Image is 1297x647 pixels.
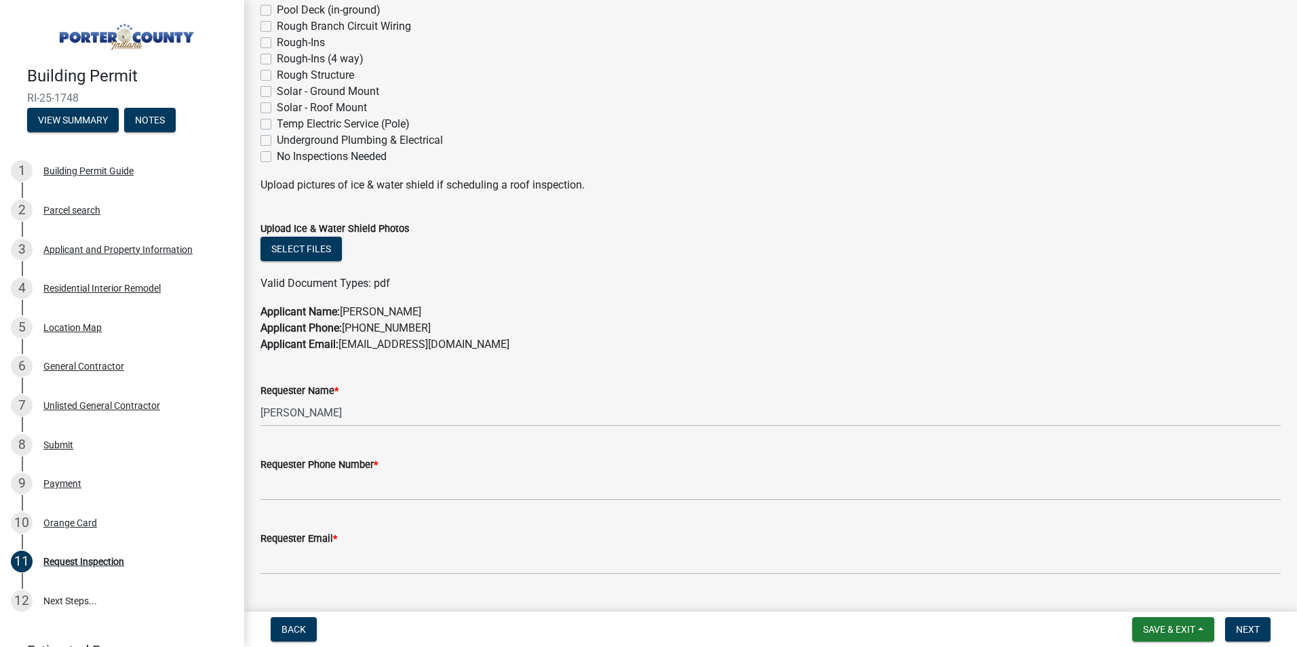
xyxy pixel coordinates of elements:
div: Location Map [43,323,102,332]
label: Rough-Ins (4 way) [277,51,364,67]
span: Save & Exit [1143,624,1195,635]
label: Rough Structure [277,67,354,83]
div: General Contractor [43,361,124,371]
div: 9 [11,473,33,494]
div: Payment [43,479,81,488]
img: Porter County, Indiana [27,14,222,52]
div: Orange Card [43,518,97,528]
p: Upload pictures of ice & water shield if scheduling a roof inspection. [260,177,1281,193]
label: Requester Phone Number [260,460,378,470]
div: Submit [43,440,73,450]
wm-modal-confirm: Summary [27,115,119,126]
button: Next [1225,617,1271,642]
label: No Inspections Needed [277,149,387,165]
strong: Applicant Email: [260,338,338,351]
div: 11 [11,551,33,572]
div: 12 [11,590,33,612]
label: Rough Branch Circuit Wiring [277,18,411,35]
div: Unlisted General Contractor [43,401,160,410]
h4: Building Permit [27,66,233,86]
p: [PERSON_NAME] [PHONE_NUMBER] [EMAIL_ADDRESS][DOMAIN_NAME] [260,304,1281,353]
label: Underground Plumbing & Electrical [277,132,443,149]
div: 4 [11,277,33,299]
div: Request Inspection [43,557,124,566]
span: Next [1236,624,1260,635]
div: 2 [11,199,33,221]
label: Solar - Ground Mount [277,83,379,100]
div: 3 [11,239,33,260]
div: 1 [11,160,33,182]
label: Requester Name [260,387,338,396]
button: Notes [124,108,176,132]
div: 5 [11,317,33,338]
button: Select files [260,237,342,261]
wm-modal-confirm: Notes [124,115,176,126]
label: Pool Deck (in-ground) [277,2,381,18]
label: Solar - Roof Mount [277,100,367,116]
div: Building Permit Guide [43,166,134,176]
div: Parcel search [43,205,100,215]
div: 6 [11,355,33,377]
button: View Summary [27,108,119,132]
strong: Applicant Name: [260,305,340,318]
button: Back [271,617,317,642]
label: Upload Ice & Water Shield Photos [260,224,409,234]
span: Back [282,624,306,635]
div: 10 [11,512,33,534]
button: Save & Exit [1132,617,1214,642]
div: 7 [11,395,33,416]
strong: Applicant Phone: [260,321,342,334]
label: Rough-Ins [277,35,325,51]
label: Requester Email [260,534,337,544]
div: Applicant and Property Information [43,245,193,254]
span: RI-25-1748 [27,92,217,104]
span: Valid Document Types: pdf [260,277,390,290]
div: Residential Interior Remodel [43,283,161,293]
div: 8 [11,434,33,456]
label: Temp Electric Service (Pole) [277,116,410,132]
